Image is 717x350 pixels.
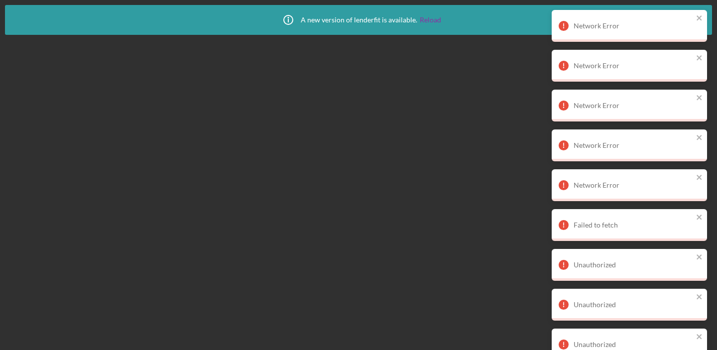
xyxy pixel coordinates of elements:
div: Network Error [574,181,693,189]
button: close [696,213,703,223]
div: Network Error [574,141,693,149]
div: Failed to fetch [574,221,693,229]
button: close [696,54,703,63]
div: Network Error [574,62,693,70]
div: Network Error [574,102,693,110]
button: close [696,293,703,302]
div: A new version of lenderfit is available. [276,7,441,32]
button: close [696,14,703,23]
div: Network Error [574,22,693,30]
a: Reload [420,16,441,24]
button: close [696,133,703,143]
button: close [696,253,703,262]
div: Unauthorized [574,261,693,269]
button: close [696,94,703,103]
div: Unauthorized [574,341,693,349]
div: Unauthorized [574,301,693,309]
button: close [696,333,703,342]
button: close [696,173,703,183]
